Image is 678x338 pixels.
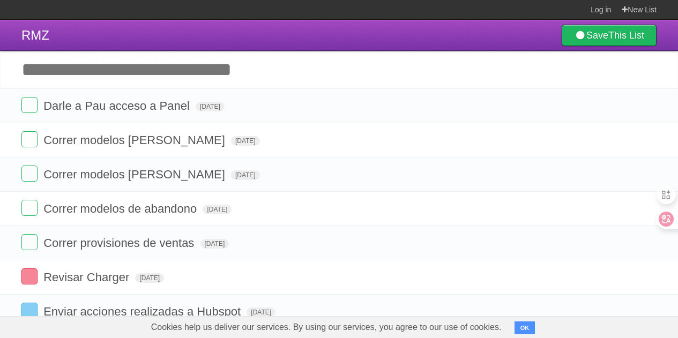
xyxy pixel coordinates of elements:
[247,307,275,317] span: [DATE]
[21,234,38,250] label: Done
[43,168,228,181] span: Correr modelos [PERSON_NAME]
[43,305,243,318] span: Enviar acciones realizadas a Hubspot
[43,133,228,147] span: Correr modelos [PERSON_NAME]
[135,273,164,283] span: [DATE]
[43,236,197,250] span: Correr provisiones de ventas
[203,205,232,214] span: [DATE]
[43,99,192,112] span: Darle a Pau acceso a Panel
[43,202,199,215] span: Correr modelos de abandono
[21,303,38,319] label: Done
[200,239,229,249] span: [DATE]
[515,321,535,334] button: OK
[608,30,644,41] b: This List
[140,317,512,338] span: Cookies help us deliver our services. By using our services, you agree to our use of cookies.
[43,271,132,284] span: Revisar Charger
[21,166,38,182] label: Done
[231,170,260,180] span: [DATE]
[231,136,260,146] span: [DATE]
[21,97,38,113] label: Done
[562,25,657,46] a: SaveThis List
[21,200,38,216] label: Done
[196,102,225,111] span: [DATE]
[21,131,38,147] label: Done
[21,268,38,284] label: Done
[21,28,49,42] span: RMZ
